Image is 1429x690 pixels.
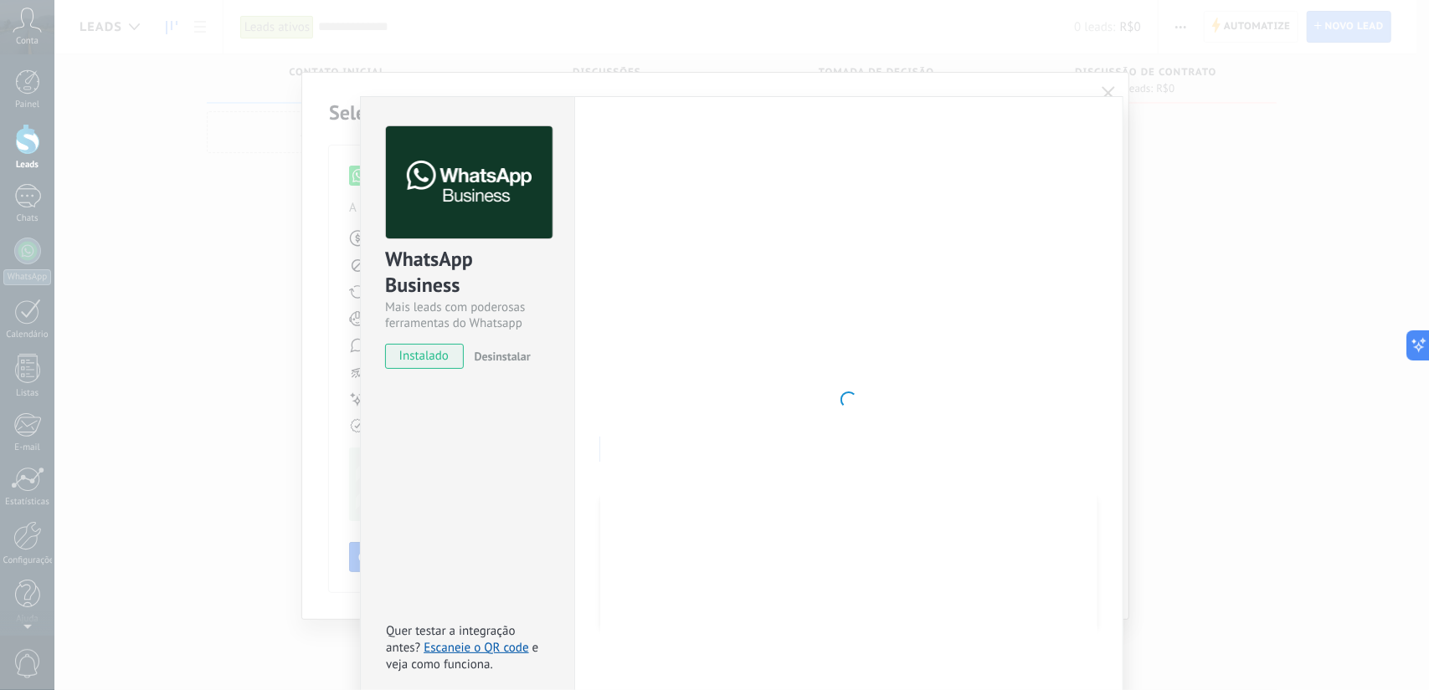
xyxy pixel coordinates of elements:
[424,640,528,656] a: Escaneie o QR code
[386,344,462,369] span: instalado
[385,246,550,299] div: WhatsApp Business
[385,299,550,331] div: Mais leads com poderosas ferramentas do Whatsapp
[386,623,515,656] span: Quer testar a integração antes?
[386,640,538,672] span: e veja como funciona.
[475,349,531,364] span: Desinstalar
[386,126,553,239] img: logo_main.png
[468,344,531,369] button: Desinstalar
